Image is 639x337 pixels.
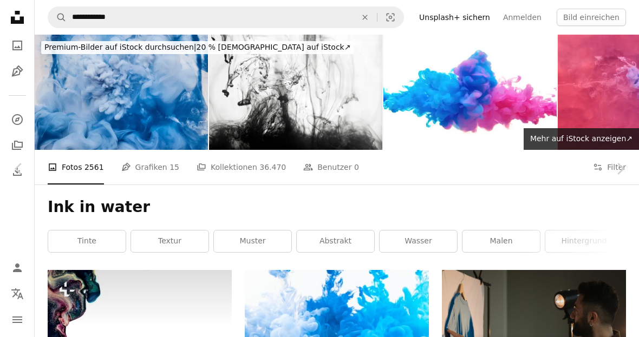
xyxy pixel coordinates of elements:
[303,150,359,184] a: Benutzer 0
[354,161,359,173] span: 0
[497,9,548,26] a: Anmelden
[6,283,28,305] button: Sprache
[530,134,633,143] span: Mehr auf iStock anzeigen ↗
[601,117,639,221] a: Weiter
[377,7,403,28] button: Visuelle Suche
[169,161,179,173] span: 15
[259,161,286,173] span: 36.470
[557,9,626,26] button: Bild einreichen
[593,150,626,184] button: Filter
[524,128,639,150] a: Mehr auf iStock anzeigen↗
[48,6,404,28] form: Finden Sie Bildmaterial auf der ganzen Webseite
[48,197,626,217] h1: Ink in water
[6,257,28,279] a: Anmelden / Registrieren
[44,43,197,51] span: Premium-Bilder auf iStock durchsuchen |
[214,230,291,252] a: Muster
[6,309,28,331] button: Menü
[245,326,429,336] a: Digitale Tapete mit blauem und blaugrünem Rauch
[413,9,497,26] a: Unsplash+ sichern
[35,35,208,150] img: Acryl Farbe-Farben sind im Wasser
[121,150,179,184] a: Grafiken 15
[48,7,67,28] button: Unsplash suchen
[6,35,28,56] a: Fotos
[297,230,374,252] a: abstrakt
[383,35,557,150] img: Blaue und rosa Tinte
[353,7,377,28] button: Löschen
[131,230,208,252] a: Textur
[6,61,28,82] a: Grafiken
[197,150,286,184] a: Kollektionen 36.470
[6,109,28,130] a: Entdecken
[209,35,382,150] img: Schwarze Tinte auf Wasserhintergrund
[380,230,457,252] a: Wasser
[35,35,360,61] a: Premium-Bilder auf iStock durchsuchen|20 % [DEMOGRAPHIC_DATA] auf iStock↗
[44,43,350,51] span: 20 % [DEMOGRAPHIC_DATA] auf iStock ↗
[48,230,126,252] a: Tinte
[462,230,540,252] a: malen
[545,230,623,252] a: hintergrund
